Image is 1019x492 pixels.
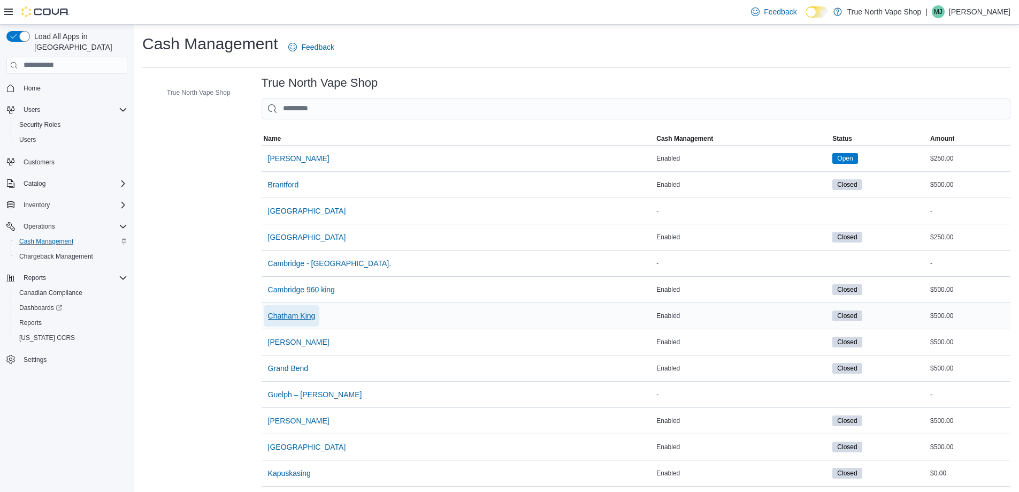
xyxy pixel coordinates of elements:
[21,6,70,17] img: Cova
[30,31,127,52] span: Load All Apps in [GEOGRAPHIC_DATA]
[654,414,830,427] div: Enabled
[19,271,127,284] span: Reports
[268,415,330,426] span: [PERSON_NAME]
[264,331,334,353] button: [PERSON_NAME]
[11,117,132,132] button: Security Roles
[654,441,830,453] div: Enabled
[747,1,801,22] a: Feedback
[654,257,830,270] div: -
[837,311,857,321] span: Closed
[654,152,830,165] div: Enabled
[268,153,330,164] span: [PERSON_NAME]
[268,363,309,374] span: Grand Bend
[268,284,335,295] span: Cambridge 960 king
[15,286,87,299] a: Canadian Compliance
[15,301,127,314] span: Dashboards
[837,232,857,242] span: Closed
[15,331,79,344] a: [US_STATE] CCRS
[19,199,54,211] button: Inventory
[832,179,862,190] span: Closed
[832,442,862,452] span: Closed
[142,33,278,55] h1: Cash Management
[264,148,334,169] button: [PERSON_NAME]
[19,177,50,190] button: Catalog
[928,467,1010,480] div: $0.00
[24,84,41,93] span: Home
[167,88,231,97] span: True North Vape Shop
[832,337,862,347] span: Closed
[928,441,1010,453] div: $500.00
[15,235,127,248] span: Cash Management
[268,179,299,190] span: Brantford
[15,316,127,329] span: Reports
[19,304,62,312] span: Dashboards
[2,176,132,191] button: Catalog
[268,311,316,321] span: Chatham King
[2,270,132,285] button: Reports
[262,132,655,145] button: Name
[2,154,132,169] button: Customers
[19,103,44,116] button: Users
[837,337,857,347] span: Closed
[264,174,303,195] button: Brantford
[262,77,378,89] h3: True North Vape Shop
[19,252,93,261] span: Chargeback Management
[284,36,338,58] a: Feedback
[832,284,862,295] span: Closed
[19,334,75,342] span: [US_STATE] CCRS
[19,81,127,95] span: Home
[847,5,922,18] p: True North Vape Shop
[264,226,350,248] button: [GEOGRAPHIC_DATA]
[19,271,50,284] button: Reports
[19,135,36,144] span: Users
[19,237,73,246] span: Cash Management
[15,301,66,314] a: Dashboards
[19,120,60,129] span: Security Roles
[928,231,1010,244] div: $250.00
[654,309,830,322] div: Enabled
[925,5,928,18] p: |
[928,205,1010,217] div: -
[2,80,132,96] button: Home
[837,180,857,190] span: Closed
[11,315,132,330] button: Reports
[264,358,313,379] button: Grand Bend
[264,384,366,405] button: Guelph – [PERSON_NAME]
[19,103,127,116] span: Users
[2,102,132,117] button: Users
[654,336,830,349] div: Enabled
[268,232,346,243] span: [GEOGRAPHIC_DATA]
[15,250,97,263] a: Chargeback Management
[2,219,132,234] button: Operations
[928,309,1010,322] div: $500.00
[15,133,127,146] span: Users
[934,5,943,18] span: MJ
[654,178,830,191] div: Enabled
[24,105,40,114] span: Users
[264,279,339,300] button: Cambridge 960 king
[837,442,857,452] span: Closed
[837,416,857,426] span: Closed
[264,463,315,484] button: Kapuskasing
[24,158,55,166] span: Customers
[654,283,830,296] div: Enabled
[264,410,334,432] button: [PERSON_NAME]
[19,220,59,233] button: Operations
[832,415,862,426] span: Closed
[24,274,46,282] span: Reports
[928,336,1010,349] div: $500.00
[832,468,862,479] span: Closed
[15,118,65,131] a: Security Roles
[11,330,132,345] button: [US_STATE] CCRS
[24,179,45,188] span: Catalog
[2,352,132,367] button: Settings
[262,98,1010,119] input: This is a search bar. As you type, the results lower in the page will automatically filter.
[19,82,45,95] a: Home
[264,436,350,458] button: [GEOGRAPHIC_DATA]
[949,5,1010,18] p: [PERSON_NAME]
[19,353,127,366] span: Settings
[264,253,396,274] button: Cambridge - [GEOGRAPHIC_DATA].
[837,285,857,294] span: Closed
[19,353,51,366] a: Settings
[268,468,311,479] span: Kapuskasing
